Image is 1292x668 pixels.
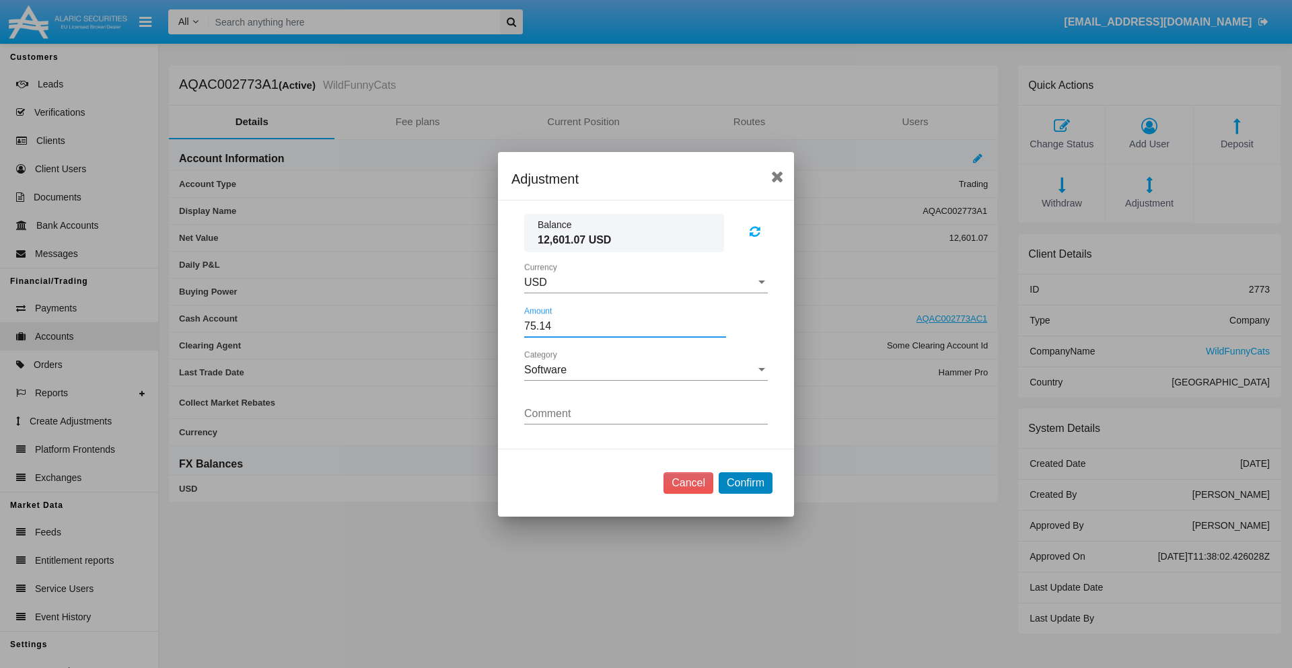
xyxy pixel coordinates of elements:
[538,218,711,232] span: Balance
[524,276,547,288] span: USD
[538,232,711,248] span: 12,601.07 USD
[663,472,713,494] button: Cancel
[524,364,567,375] span: Software
[511,168,781,190] div: Adjustment
[719,472,773,494] button: Confirm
